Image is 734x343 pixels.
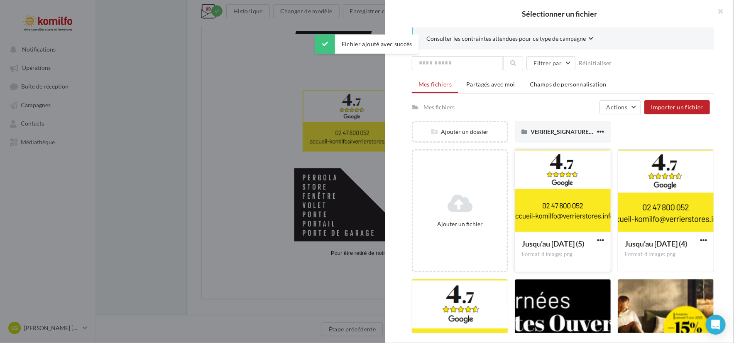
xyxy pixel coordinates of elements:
button: Actions [599,100,641,114]
button: Consulter les contraintes attendues pour ce type de campagne [426,34,593,44]
div: Format d'image: png [522,251,604,258]
u: Cliquez-ici [245,7,267,12]
img: Jusquau_samedi_11_octobre_1.jpg [93,71,333,163]
span: L'email ne s'affiche pas correctement ? [159,7,245,12]
img: Jusquau_samedi_11_octobre_1.png [93,172,333,245]
span: Importer un fichier [651,104,703,111]
button: Importer un fichier [644,100,710,114]
span: Jusqu’au samedi 11 octobre (4) [625,239,687,248]
h2: Sélectionner un fichier [399,10,721,17]
span: Jusqu’au samedi 11 octobre (5) [522,239,584,248]
img: Design_sans_titre_40.png [161,21,265,63]
span: Actions [607,104,627,111]
div: Format d'image: png [625,251,707,258]
div: Ajouter un dossier [413,128,507,136]
div: Open Intercom Messenger [706,315,726,335]
div: Fichier ajouté avec succès [315,35,419,54]
span: Partagés avec moi [466,81,515,88]
span: Champs de personnalisation [530,81,607,88]
a: Cliquez-ici [245,6,267,12]
div: Ajouter un fichier [416,220,504,228]
button: Filtrer par [526,56,575,70]
span: Consulter les contraintes attendues pour ce type de campagne [426,35,586,43]
span: VERRIER_SIGNATURE_V2 [531,128,599,135]
div: Mes fichiers [423,103,455,111]
button: Réinitialiser [575,58,615,68]
span: Mes fichiers [418,81,452,88]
